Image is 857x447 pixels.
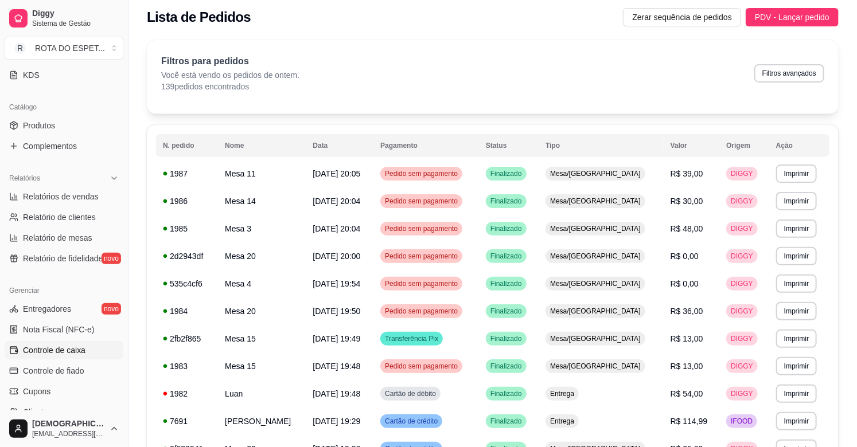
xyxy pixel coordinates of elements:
[313,252,360,261] span: [DATE] 20:00
[5,320,123,339] a: Nota Fiscal (NFC-e)
[671,362,703,371] span: R$ 13,00
[671,389,703,398] span: R$ 54,00
[163,388,211,399] div: 1982
[23,303,71,315] span: Entregadores
[776,330,817,348] button: Imprimir
[488,252,524,261] span: Finalizado
[729,362,755,371] span: DIGGY
[218,297,306,325] td: Mesa 20
[161,69,299,81] p: Você está vendo os pedidos de ontem.
[776,412,817,430] button: Imprimir
[548,334,643,343] span: Mesa/[GEOGRAPHIC_DATA]
[488,197,524,206] span: Finalizado
[163,305,211,317] div: 1984
[23,232,92,244] span: Relatório de mesas
[548,197,643,206] span: Mesa/[GEOGRAPHIC_DATA]
[23,69,40,81] span: KDS
[218,325,306,352] td: Mesa 15
[313,334,360,343] span: [DATE] 19:49
[218,134,306,157] th: Nome
[306,134,373,157] th: Data
[218,187,306,215] td: Mesa 14
[383,224,460,233] span: Pedido sem pagamento
[163,415,211,427] div: 7691
[161,81,299,92] p: 139 pedidos encontrados
[671,307,703,316] span: R$ 36,00
[671,252,699,261] span: R$ 0,00
[755,11,829,23] span: PDV - Lançar pedido
[548,224,643,233] span: Mesa/[GEOGRAPHIC_DATA]
[729,307,755,316] span: DIGGY
[729,279,755,288] span: DIGGY
[383,197,460,206] span: Pedido sem pagamento
[776,247,817,265] button: Imprimir
[548,362,643,371] span: Mesa/[GEOGRAPHIC_DATA]
[548,417,576,426] span: Entrega
[23,386,50,397] span: Cupons
[313,279,360,288] span: [DATE] 19:54
[313,169,360,178] span: [DATE] 20:05
[218,215,306,242] td: Mesa 3
[729,389,755,398] span: DIGGY
[23,406,52,418] span: Clientes
[163,195,211,207] div: 1986
[671,197,703,206] span: R$ 30,00
[5,249,123,268] a: Relatório de fidelidadenovo
[729,334,755,343] span: DIGGY
[5,5,123,32] a: DiggySistema de Gestão
[163,333,211,344] div: 2fb2f865
[23,120,55,131] span: Produtos
[776,192,817,210] button: Imprimir
[539,134,664,157] th: Tipo
[32,419,105,429] span: [DEMOGRAPHIC_DATA]
[488,362,524,371] span: Finalizado
[147,8,251,26] h2: Lista de Pedidos
[5,98,123,116] div: Catálogo
[218,160,306,187] td: Mesa 11
[548,252,643,261] span: Mesa/[GEOGRAPHIC_DATA]
[218,407,306,435] td: [PERSON_NAME]
[163,278,211,289] div: 535c4cf6
[383,169,460,178] span: Pedido sem pagamento
[163,168,211,179] div: 1987
[664,134,720,157] th: Valor
[729,224,755,233] span: DIGGY
[671,224,703,233] span: R$ 48,00
[488,169,524,178] span: Finalizado
[5,403,123,421] a: Clientes
[313,197,360,206] span: [DATE] 20:04
[5,415,123,442] button: [DEMOGRAPHIC_DATA][EMAIL_ADDRESS][DOMAIN_NAME]
[313,362,360,371] span: [DATE] 19:48
[5,137,123,155] a: Complementos
[488,279,524,288] span: Finalizado
[548,169,643,178] span: Mesa/[GEOGRAPHIC_DATA]
[23,365,84,377] span: Controle de fiado
[5,66,123,84] a: KDS
[23,191,99,202] span: Relatórios de vendas
[729,197,755,206] span: DIGGY
[729,169,755,178] span: DIGGY
[488,307,524,316] span: Finalizado
[488,417,524,426] span: Finalizado
[218,380,306,407] td: Luan
[5,382,123,401] a: Cupons
[383,417,440,426] span: Cartão de crédito
[5,229,123,247] a: Relatório de mesas
[313,389,360,398] span: [DATE] 19:48
[313,224,360,233] span: [DATE] 20:04
[623,8,741,26] button: Zerar sequência de pedidos
[754,64,824,83] button: Filtros avançados
[23,253,103,264] span: Relatório de fidelidade
[156,134,218,157] th: N. pedido
[729,252,755,261] span: DIGGY
[776,385,817,403] button: Imprimir
[383,307,460,316] span: Pedido sem pagamento
[671,334,703,343] span: R$ 13,00
[218,352,306,380] td: Mesa 15
[488,334,524,343] span: Finalizado
[163,250,211,262] div: 2d2943df
[729,417,755,426] span: IFOOD
[163,360,211,372] div: 1983
[383,389,438,398] span: Cartão de débito
[313,307,360,316] span: [DATE] 19:50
